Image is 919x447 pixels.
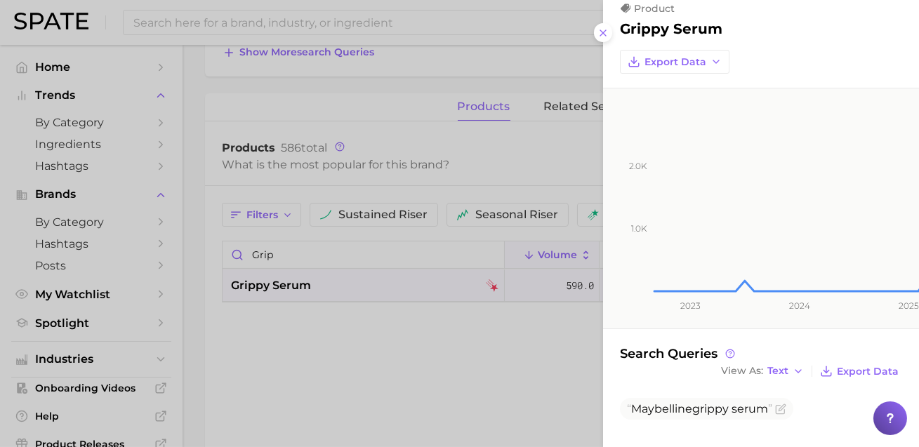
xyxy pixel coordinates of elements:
[789,300,810,311] tspan: 2024
[732,402,768,415] span: serum
[718,362,807,380] button: View AsText
[775,403,786,415] button: Flag as miscategorized or irrelevant
[620,50,729,74] button: Export Data
[837,366,899,378] span: Export Data
[692,402,729,415] span: grippy
[627,402,772,415] span: Maybelline
[680,300,701,311] tspan: 2023
[899,300,919,311] tspan: 2025
[629,161,647,171] tspan: 2.0k
[767,367,788,375] span: Text
[721,367,763,375] span: View As
[620,20,722,37] h2: grippy serum
[644,56,706,68] span: Export Data
[634,2,675,15] span: product
[816,361,902,381] button: Export Data
[620,346,737,361] span: Search Queries
[631,223,647,234] tspan: 1.0k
